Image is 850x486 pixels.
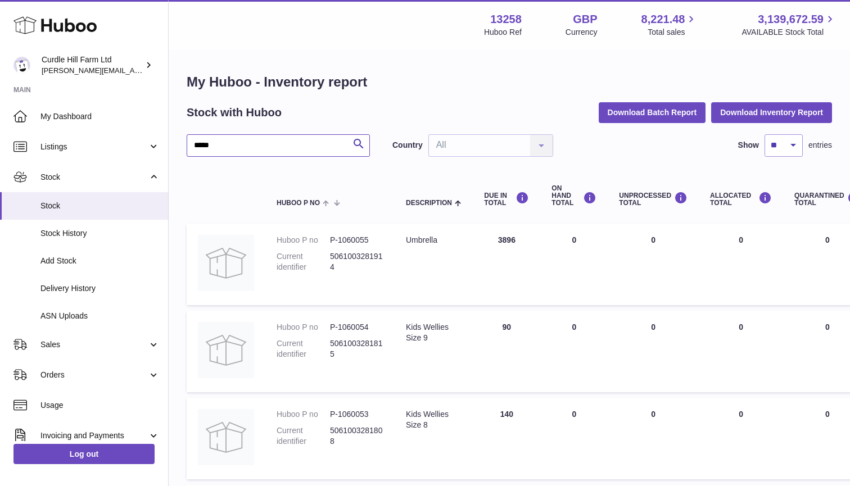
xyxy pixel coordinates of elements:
[277,425,330,447] dt: Current identifier
[330,235,383,246] dd: P-1060055
[392,140,423,151] label: Country
[40,283,160,294] span: Delivery History
[566,27,598,38] div: Currency
[406,235,462,246] div: Umbrella
[277,322,330,333] dt: Huboo P no
[599,102,706,122] button: Download Batch Report
[198,409,254,465] img: product image
[40,111,160,122] span: My Dashboard
[40,311,160,321] span: ASN Uploads
[330,338,383,360] dd: 5061003281815
[40,256,160,266] span: Add Stock
[490,12,522,27] strong: 13258
[40,228,160,239] span: Stock History
[406,199,452,207] span: Description
[330,425,383,447] dd: 5061003281808
[711,102,832,122] button: Download Inventory Report
[619,192,688,207] div: UNPROCESSED Total
[473,398,540,479] td: 140
[40,370,148,380] span: Orders
[40,142,148,152] span: Listings
[608,398,699,479] td: 0
[187,73,832,91] h1: My Huboo - Inventory report
[330,251,383,272] dd: 5061003281914
[742,12,837,38] a: 3,139,672.59 AVAILABLE Stock Total
[40,339,148,350] span: Sales
[42,66,225,75] span: [PERSON_NAME][EMAIL_ADDRESS][DOMAIN_NAME]
[277,338,330,360] dt: Current identifier
[277,235,330,246] dt: Huboo P no
[758,12,824,27] span: 3,139,672.59
[648,27,698,38] span: Total sales
[40,172,148,183] span: Stock
[13,57,30,74] img: miranda@diddlysquatfarmshop.com
[484,27,522,38] div: Huboo Ref
[573,12,597,27] strong: GBP
[699,311,783,392] td: 0
[825,235,830,244] span: 0
[808,140,832,151] span: entries
[198,235,254,291] img: product image
[330,322,383,333] dd: P-1060054
[42,54,143,76] div: Curdle Hill Farm Ltd
[699,398,783,479] td: 0
[40,201,160,211] span: Stock
[473,224,540,305] td: 3896
[641,12,698,38] a: 8,221.48 Total sales
[551,185,596,207] div: ON HAND Total
[825,323,830,331] span: 0
[699,224,783,305] td: 0
[277,409,330,420] dt: Huboo P no
[40,400,160,411] span: Usage
[710,192,772,207] div: ALLOCATED Total
[40,430,148,441] span: Invoicing and Payments
[277,251,330,272] dt: Current identifier
[608,311,699,392] td: 0
[738,140,759,151] label: Show
[473,311,540,392] td: 90
[330,409,383,420] dd: P-1060053
[406,322,462,343] div: Kids Wellies Size 9
[277,199,320,207] span: Huboo P no
[198,322,254,378] img: product image
[13,444,155,464] a: Log out
[187,105,282,120] h2: Stock with Huboo
[608,224,699,305] td: 0
[540,311,608,392] td: 0
[540,224,608,305] td: 0
[742,27,837,38] span: AVAILABLE Stock Total
[484,192,529,207] div: DUE IN TOTAL
[641,12,685,27] span: 8,221.48
[406,409,462,430] div: Kids Wellies Size 8
[825,410,830,419] span: 0
[540,398,608,479] td: 0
